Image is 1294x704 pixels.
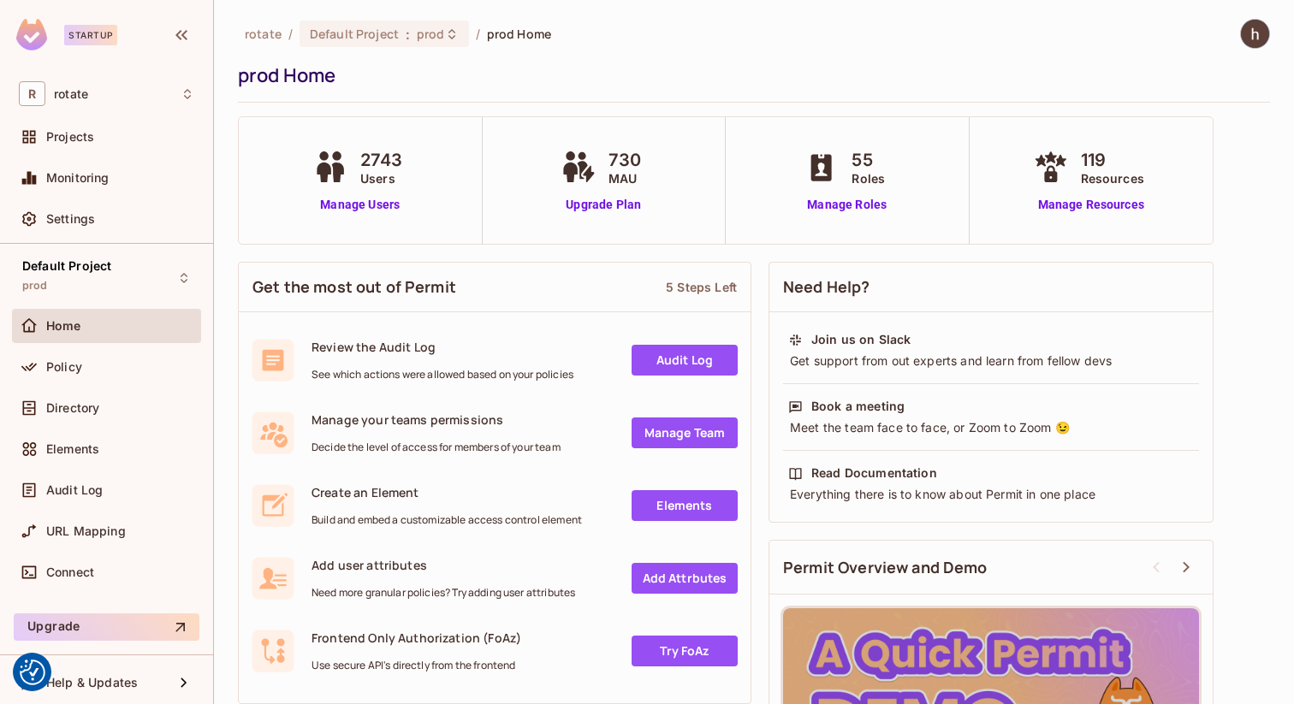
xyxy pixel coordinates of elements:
span: Build and embed a customizable access control element [312,513,582,527]
span: : [405,27,411,41]
div: Read Documentation [811,464,937,482]
a: Audit Log [632,345,738,376]
span: prod [417,26,445,42]
a: Manage Roles [800,196,893,214]
span: prod [22,279,48,293]
span: Frontend Only Authorization (FoAz) [312,630,521,646]
a: Manage Users [309,196,412,214]
button: Consent Preferences [20,660,45,685]
span: Default Project [22,259,111,273]
span: Connect [46,565,94,579]
span: Create an Element [312,484,582,500]
span: Help & Updates [46,676,138,689]
span: the active workspace [245,26,282,42]
span: Users [360,169,403,187]
a: Manage Resources [1030,196,1153,214]
span: Audit Log [46,483,103,497]
a: Try FoAz [632,636,738,666]
span: See which actions were allowed based on your policies [312,368,573,382]
img: SReyMgAAAABJRU5ErkJggg== [16,19,47,50]
span: Use secure API's directly from the frontend [312,659,521,672]
span: Elements [46,442,99,456]
span: Resources [1081,169,1144,187]
span: MAU [608,169,641,187]
span: URL Mapping [46,524,126,538]
span: Home [46,319,81,333]
a: Manage Team [632,417,738,448]
span: prod Home [487,26,551,42]
span: Projects [46,130,94,144]
img: hans [1241,20,1269,48]
div: 5 Steps Left [666,279,737,295]
div: Book a meeting [811,398,905,415]
span: Directory [46,401,99,415]
span: Need more granular policies? Try adding user attributes [312,586,575,600]
span: 119 [1081,147,1144,173]
a: Elements [632,490,738,521]
span: Review the Audit Log [312,339,573,355]
span: Need Help? [783,276,870,298]
span: Get the most out of Permit [252,276,456,298]
span: Permit Overview and Demo [783,557,988,578]
span: Workspace: rotate [54,87,88,101]
a: Add Attrbutes [632,563,738,594]
div: Meet the team face to face, or Zoom to Zoom 😉 [788,419,1194,436]
span: Settings [46,212,95,226]
span: 730 [608,147,641,173]
span: Roles [852,169,885,187]
span: Default Project [310,26,399,42]
div: Get support from out experts and learn from fellow devs [788,352,1194,370]
button: Upgrade [14,613,199,641]
span: Add user attributes [312,557,575,573]
a: Upgrade Plan [557,196,650,214]
span: 2743 [360,147,403,173]
span: 55 [852,147,885,173]
span: Decide the level of access for members of your team [312,441,561,454]
div: Everything there is to know about Permit in one place [788,486,1194,503]
span: Manage your teams permissions [312,411,561,428]
span: R [19,81,45,106]
img: Revisit consent button [20,660,45,685]
div: Startup [64,25,117,45]
li: / [288,26,293,42]
div: Join us on Slack [811,331,911,348]
div: prod Home [238,62,1261,88]
span: Monitoring [46,171,110,185]
li: / [476,26,480,42]
span: Policy [46,360,82,374]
